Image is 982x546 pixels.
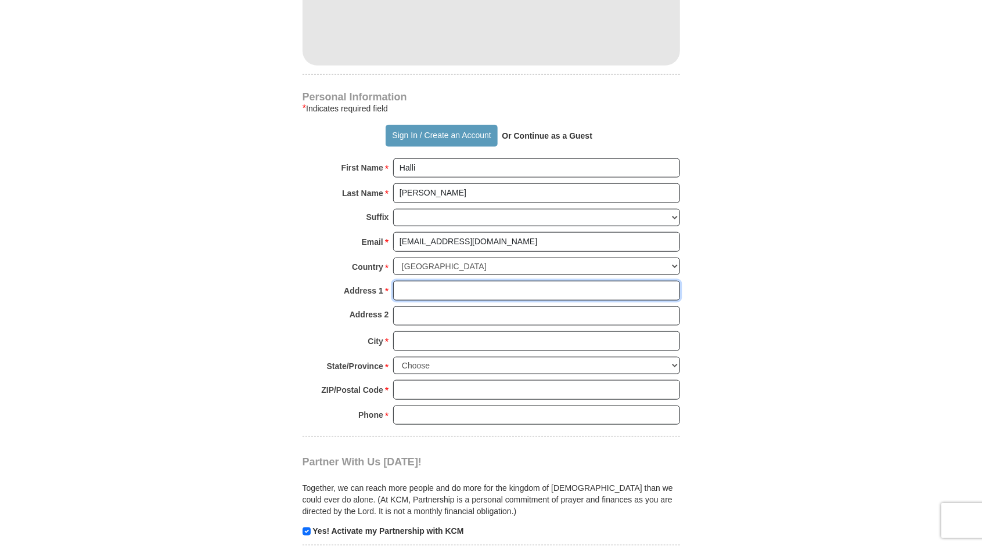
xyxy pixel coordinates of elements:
strong: Last Name [342,185,383,201]
strong: ZIP/Postal Code [321,382,383,398]
strong: State/Province [327,358,383,374]
strong: Address 2 [350,306,389,323]
strong: City [368,333,383,349]
p: Together, we can reach more people and do more for the kingdom of [DEMOGRAPHIC_DATA] than we coul... [303,482,680,517]
strong: Or Continue as a Guest [502,131,592,140]
strong: Yes! Activate my Partnership with KCM [312,526,463,536]
div: Indicates required field [303,102,680,115]
strong: Suffix [366,209,389,225]
button: Sign In / Create an Account [386,125,498,147]
strong: Phone [358,407,383,423]
span: Partner With Us [DATE]! [303,456,422,468]
strong: Email [362,234,383,250]
strong: First Name [341,160,383,176]
h4: Personal Information [303,92,680,102]
strong: Address 1 [344,283,383,299]
strong: Country [352,259,383,275]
